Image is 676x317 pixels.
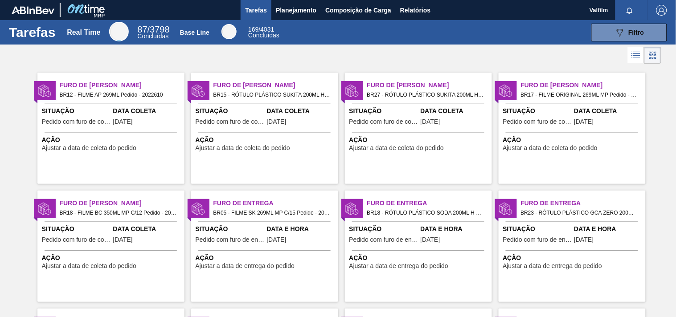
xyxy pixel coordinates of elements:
span: BR23 - RÓTULO PLÁSTICO GCA ZERO 200ML H Pedido - 2019878 [521,208,639,218]
span: Ação [42,135,182,145]
span: BR18 - RÓTULO PLÁSTICO SODA 200ML H Pedido - 2018116 [367,208,485,218]
img: status [499,202,512,215]
span: Planejamento [276,5,316,16]
span: Situação [42,106,111,116]
span: Furo de Entrega [521,199,646,208]
span: Situação [196,224,265,234]
span: 29/09/2025 [113,236,133,243]
span: Pedido com furo de coleta [503,118,572,125]
div: Real Time [109,22,129,41]
span: Data Coleta [574,106,643,116]
span: Ajustar a data de entrega do pedido [503,263,602,269]
div: Real Time [67,28,100,37]
span: Furo de Coleta [213,81,338,90]
span: Ação [349,135,490,145]
div: Visão em Cards [644,47,661,64]
div: Base Line [180,29,209,36]
img: status [192,202,205,215]
span: Ajustar a data de coleta do pedido [42,145,137,151]
span: 29/09/2025 [574,118,594,125]
div: Real Time [137,26,169,39]
img: status [345,84,359,98]
span: Pedido com furo de coleta [42,118,111,125]
span: 29/09/2025, [574,236,594,243]
img: status [345,202,359,215]
span: Situação [503,224,572,234]
span: Furo de Coleta [60,81,184,90]
span: Concluídas [248,32,279,39]
span: Ação [503,135,643,145]
span: Situação [349,106,418,116]
span: Ação [349,253,490,263]
span: Furo de Entrega [213,199,338,208]
span: Furo de Coleta [60,199,184,208]
div: Visão em Lista [628,47,644,64]
span: Pedido com furo de coleta [349,118,418,125]
span: Situação [503,106,572,116]
div: Base Line [248,27,279,38]
span: Furo de Coleta [521,81,646,90]
div: Base Line [221,24,237,39]
span: Pedido com furo de entrega [196,236,265,243]
span: BR15 - RÓTULO PLÁSTICO SUKITA 200ML H Pedido - 2002403 [213,90,331,100]
span: Data Coleta [421,106,490,116]
span: Pedido com furo de coleta [196,118,265,125]
span: / 4031 [248,26,274,33]
span: Situação [349,224,418,234]
button: Filtro [591,24,667,41]
img: status [38,202,51,215]
span: Situação [42,224,111,234]
span: BR27 - RÓTULO PLÁSTICO SUKITA 200ML H Pedido - 2018157 [367,90,485,100]
span: Filtro [629,29,644,36]
span: BR12 - FILME AP 269ML Pedido - 2022610 [60,90,177,100]
span: Data e Hora [421,224,490,234]
span: Pedido com furo de coleta [42,236,111,243]
span: 23/09/2025 [267,118,287,125]
span: BR18 - FILME BC 350ML MP C/12 Pedido - 2020928 [60,208,177,218]
span: Relatórios [400,5,430,16]
span: Furo de Entrega [367,199,492,208]
span: Ação [196,253,336,263]
img: TNhmsLtSVTkK8tSr43FrP2fwEKptu5GPRR3wAAAABJRU5ErkJggg== [12,6,54,14]
span: Data Coleta [113,224,182,234]
h1: Tarefas [9,27,56,37]
span: Ação [42,253,182,263]
span: 27/09/2025 [421,118,440,125]
span: Ajustar a data de coleta do pedido [349,145,444,151]
span: Ajustar a data de coleta do pedido [503,145,598,151]
span: / 3798 [137,24,169,34]
span: Data Coleta [267,106,336,116]
span: Furo de Coleta [367,81,492,90]
span: Ação [196,135,336,145]
span: BR05 - FILME SK 269ML MP C/15 Pedido - 2007553 [213,208,331,218]
span: Ajustar a data de entrega do pedido [196,263,295,269]
span: Data Coleta [113,106,182,116]
span: Composição de Carga [325,5,391,16]
img: status [38,84,51,98]
span: Tarefas [245,5,267,16]
span: Pedido com furo de entrega [349,236,418,243]
span: Ajustar a data de coleta do pedido [196,145,291,151]
img: status [192,84,205,98]
img: status [499,84,512,98]
span: Data e Hora [267,224,336,234]
span: 29/09/2025, [421,236,440,243]
span: Ajustar a data de entrega do pedido [349,263,449,269]
button: Notificações [615,4,644,16]
span: BR17 - FILME ORIGINAL 269ML MP Pedido - 2020937 [521,90,639,100]
span: 28/09/2025, [267,236,287,243]
span: Situação [196,106,265,116]
span: Ajustar a data de coleta do pedido [42,263,137,269]
span: Data e Hora [574,224,643,234]
span: Ação [503,253,643,263]
span: Pedido com furo de entrega [503,236,572,243]
span: Concluídas [137,33,168,40]
span: 87 [137,24,147,34]
span: 169 [248,26,258,33]
span: 29/09/2025 [113,118,133,125]
img: Logout [656,5,667,16]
